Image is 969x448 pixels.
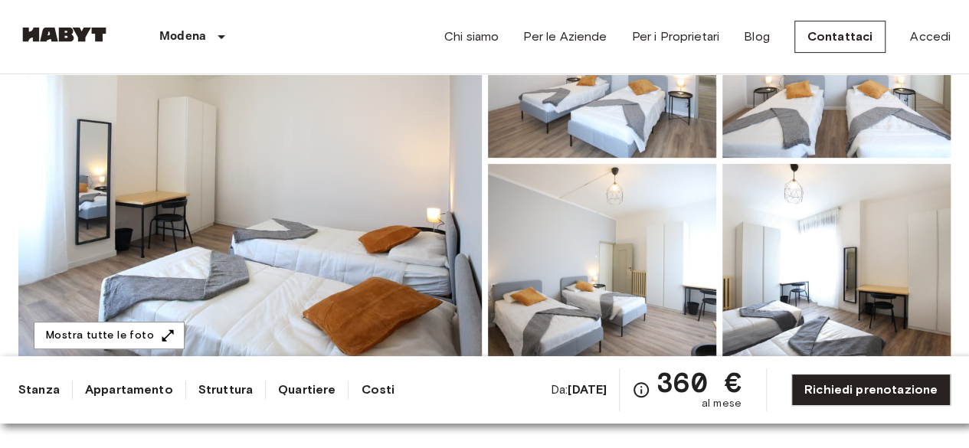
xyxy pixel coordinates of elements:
img: Picture of unit IT-22-001-017-01H [722,164,951,365]
b: [DATE] [568,382,607,397]
a: Accedi [910,28,951,46]
a: Stanza [18,381,60,399]
span: al mese [702,396,741,411]
a: Richiedi prenotazione [791,374,951,406]
a: Costi [361,381,394,399]
a: Quartiere [278,381,336,399]
button: Mostra tutte le foto [34,322,185,350]
a: Blog [744,28,770,46]
a: Struttura [198,381,253,399]
p: Modena [159,28,206,46]
a: Contattaci [794,21,886,53]
span: Da: [551,381,607,398]
a: Per i Proprietari [631,28,719,46]
a: Per le Aziende [523,28,607,46]
img: Habyt [18,27,110,42]
a: Appartamento [85,381,173,399]
svg: Verifica i dettagli delle spese nella sezione 'Riassunto dei Costi'. Si prega di notare che gli s... [632,381,650,399]
span: 360 € [656,368,741,396]
img: Picture of unit IT-22-001-017-01H [488,164,716,365]
a: Chi siamo [444,28,499,46]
